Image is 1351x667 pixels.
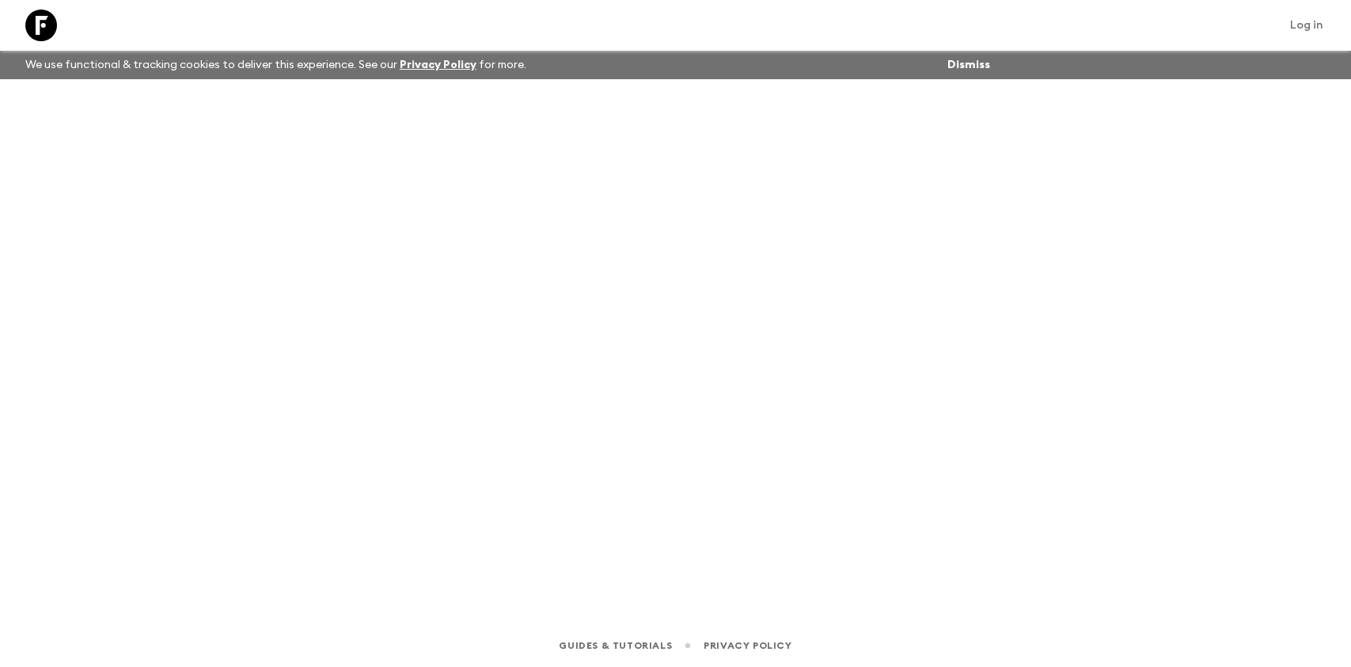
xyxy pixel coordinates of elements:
p: We use functional & tracking cookies to deliver this experience. See our for more. [19,51,533,79]
button: Dismiss [943,54,994,76]
a: Log in [1281,14,1332,36]
a: Privacy Policy [400,59,476,71]
a: Privacy Policy [704,637,791,654]
a: Guides & Tutorials [559,637,672,654]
